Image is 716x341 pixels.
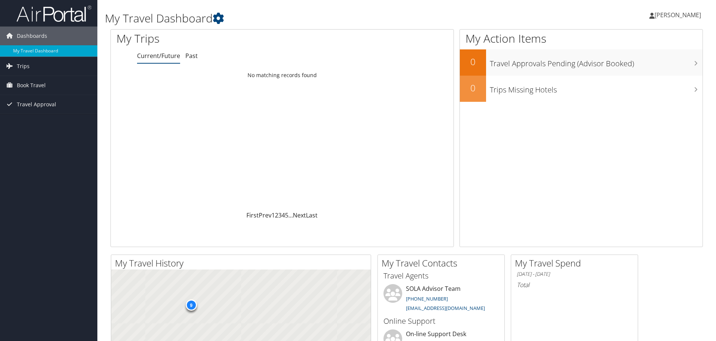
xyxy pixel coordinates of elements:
[185,52,198,60] a: Past
[17,95,56,114] span: Travel Approval
[278,211,282,219] a: 3
[271,211,275,219] a: 1
[116,31,305,46] h1: My Trips
[185,299,197,311] div: 9
[515,257,638,270] h2: My Travel Spend
[105,10,507,26] h1: My Travel Dashboard
[460,55,486,68] h2: 0
[383,271,499,281] h3: Travel Agents
[490,55,703,69] h3: Travel Approvals Pending (Advisor Booked)
[282,211,285,219] a: 4
[306,211,318,219] a: Last
[380,284,503,315] li: SOLA Advisor Team
[460,76,703,102] a: 0Trips Missing Hotels
[17,27,47,45] span: Dashboards
[517,281,632,289] h6: Total
[406,295,448,302] a: [PHONE_NUMBER]
[490,81,703,95] h3: Trips Missing Hotels
[115,257,371,270] h2: My Travel History
[460,82,486,94] h2: 0
[111,68,453,82] td: No matching records found
[383,316,499,326] h3: Online Support
[16,5,91,22] img: airportal-logo.png
[17,76,46,95] span: Book Travel
[259,211,271,219] a: Prev
[288,211,293,219] span: …
[382,257,504,270] h2: My Travel Contacts
[517,271,632,278] h6: [DATE] - [DATE]
[137,52,180,60] a: Current/Future
[406,305,485,311] a: [EMAIL_ADDRESS][DOMAIN_NAME]
[275,211,278,219] a: 2
[460,49,703,76] a: 0Travel Approvals Pending (Advisor Booked)
[285,211,288,219] a: 5
[655,11,701,19] span: [PERSON_NAME]
[293,211,306,219] a: Next
[17,57,30,76] span: Trips
[649,4,709,26] a: [PERSON_NAME]
[460,31,703,46] h1: My Action Items
[246,211,259,219] a: First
